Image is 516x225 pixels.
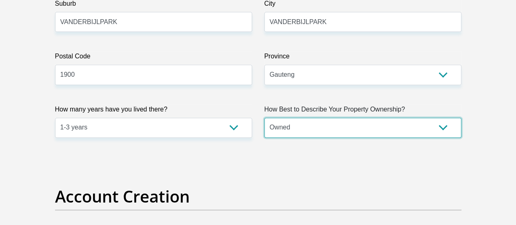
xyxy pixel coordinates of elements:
select: Please select a value [55,118,252,138]
select: Please select a value [264,118,461,138]
input: Suburb [55,12,252,32]
input: City [264,12,461,32]
select: Please Select a Province [264,65,461,85]
input: Postal Code [55,65,252,85]
h2: Account Creation [55,187,461,206]
label: How many years have you lived there? [55,105,252,118]
label: Province [264,51,461,65]
label: Postal Code [55,51,252,65]
label: How Best to Describe Your Property Ownership? [264,105,461,118]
